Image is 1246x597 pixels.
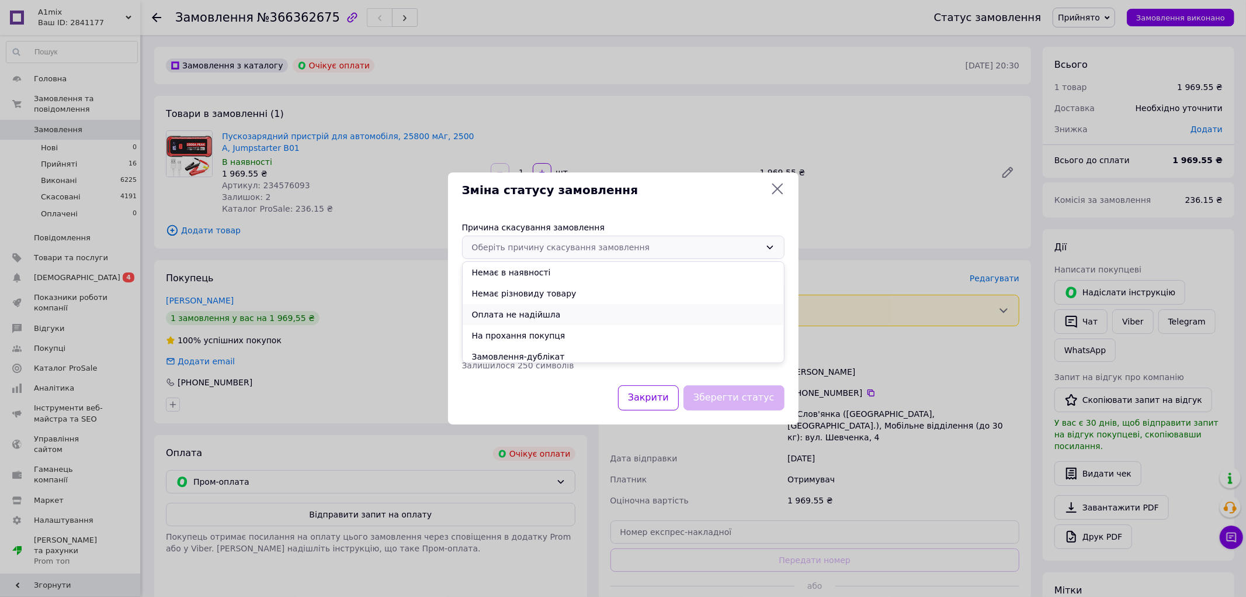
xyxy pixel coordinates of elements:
[618,385,679,410] button: Закрити
[463,262,784,283] li: Немає в наявності
[463,325,784,346] li: На прохання покупця
[462,222,785,233] div: Причина скасування замовлення
[472,241,761,254] div: Оберіть причину скасування замовлення
[462,361,574,370] span: Залишилося 250 символів
[463,283,784,304] li: Немає різновиду товару
[463,346,784,367] li: Замовлення-дублікат
[462,182,766,199] span: Зміна статусу замовлення
[463,304,784,325] li: Оплата не надійшла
